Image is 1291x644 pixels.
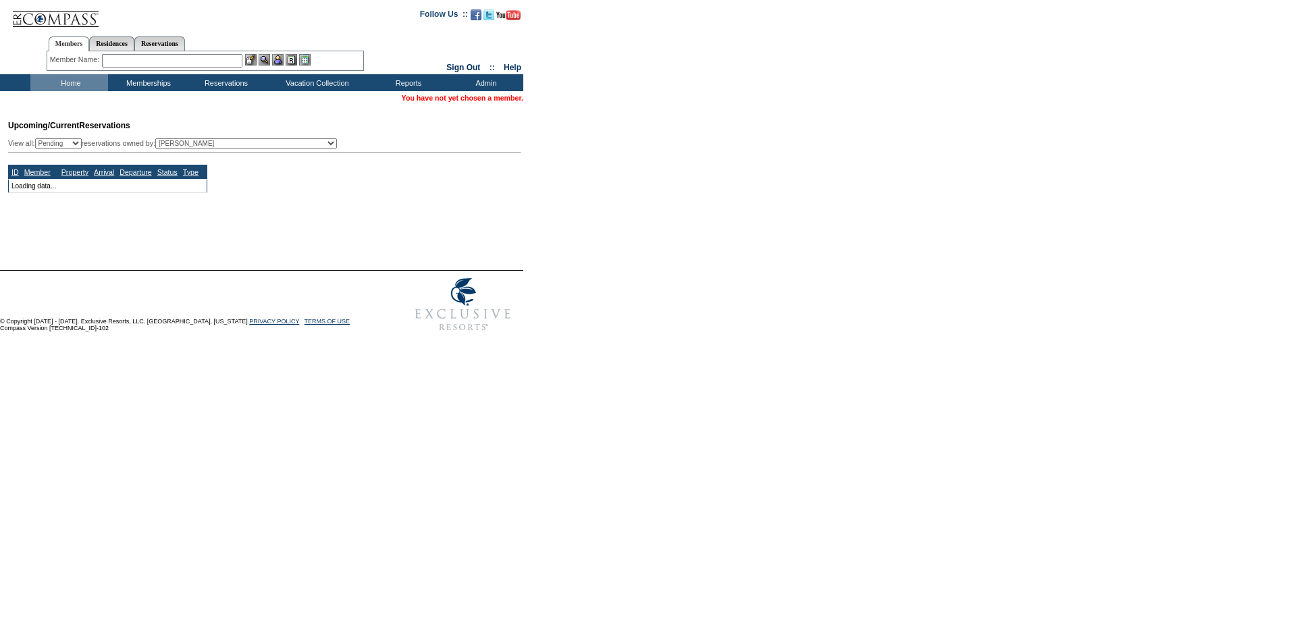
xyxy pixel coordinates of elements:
[249,318,299,325] a: PRIVACY POLICY
[8,121,79,130] span: Upcoming/Current
[305,318,350,325] a: TERMS OF USE
[299,54,311,65] img: b_calculator.gif
[89,36,134,51] a: Residences
[8,138,343,149] div: View all: reservations owned by:
[471,14,481,22] a: Become our fan on Facebook
[30,74,108,91] td: Home
[134,36,185,51] a: Reservations
[446,63,480,72] a: Sign Out
[49,36,90,51] a: Members
[286,54,297,65] img: Reservations
[402,271,523,338] img: Exclusive Resorts
[471,9,481,20] img: Become our fan on Facebook
[420,8,468,24] td: Follow Us ::
[120,168,151,176] a: Departure
[272,54,284,65] img: Impersonate
[108,74,186,91] td: Memberships
[402,94,523,102] span: You have not yet chosen a member.
[490,63,495,72] span: ::
[504,63,521,72] a: Help
[263,74,368,91] td: Vacation Collection
[186,74,263,91] td: Reservations
[61,168,88,176] a: Property
[8,121,130,130] span: Reservations
[157,168,178,176] a: Status
[446,74,523,91] td: Admin
[11,168,19,176] a: ID
[50,54,102,65] div: Member Name:
[483,9,494,20] img: Follow us on Twitter
[496,14,521,22] a: Subscribe to our YouTube Channel
[24,168,51,176] a: Member
[496,10,521,20] img: Subscribe to our YouTube Channel
[183,168,199,176] a: Type
[483,14,494,22] a: Follow us on Twitter
[259,54,270,65] img: View
[9,179,207,192] td: Loading data...
[368,74,446,91] td: Reports
[94,168,114,176] a: Arrival
[245,54,257,65] img: b_edit.gif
